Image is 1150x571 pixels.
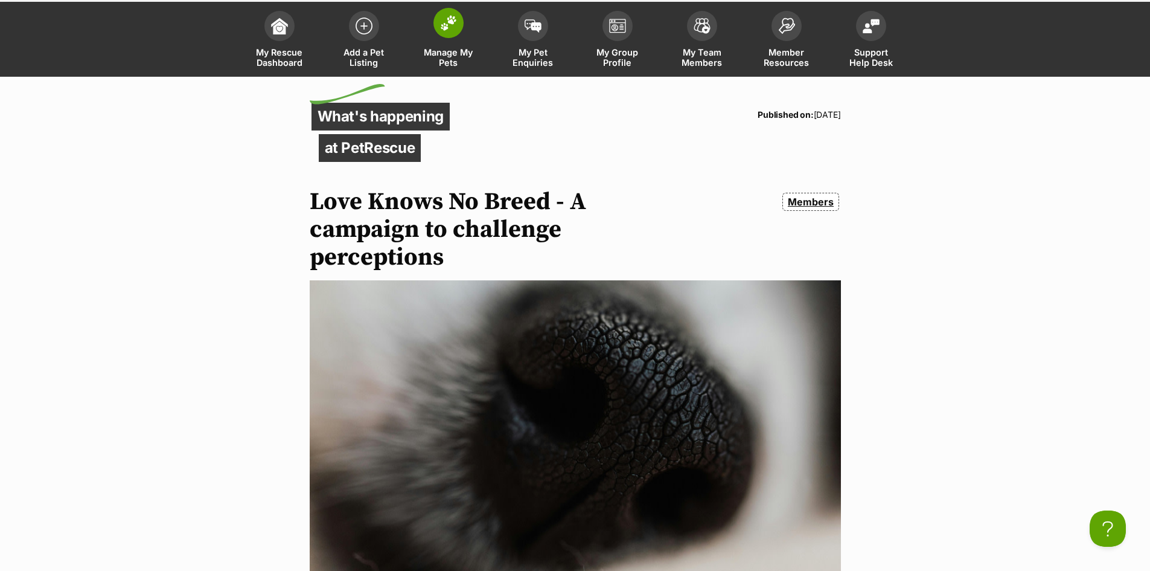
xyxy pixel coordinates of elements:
img: help-desk-icon-fdf02630f3aa405de69fd3d07c3f3aa587a6932b1a1747fa1d2bba05be0121f9.svg [863,19,880,33]
img: team-members-icon-5396bd8760b3fe7c0b43da4ab00e1e3bb1a5d9ba89233759b79545d2d3fc5d0d.svg [694,18,711,34]
img: manage-my-pets-icon-02211641906a0b7f246fdf0571729dbe1e7629f14944591b6c1af311fb30b64b.svg [440,15,457,31]
span: My Rescue Dashboard [252,47,307,68]
a: My Team Members [660,5,744,77]
a: My Rescue Dashboard [237,5,322,77]
img: add-pet-listing-icon-0afa8454b4691262ce3f59096e99ab1cd57d4a30225e0717b998d2c9b9846f56.svg [356,18,372,34]
strong: Published on: [758,109,813,120]
img: dashboard-icon-eb2f2d2d3e046f16d808141f083e7271f6b2e854fb5c12c21221c1fb7104beca.svg [271,18,288,34]
span: Add a Pet Listing [337,47,391,68]
a: My Pet Enquiries [491,5,575,77]
a: Member Resources [744,5,829,77]
img: member-resources-icon-8e73f808a243e03378d46382f2149f9095a855e16c252ad45f914b54edf8863c.svg [778,18,795,34]
a: Support Help Desk [829,5,913,77]
p: at PetRescue [319,134,421,162]
h1: Love Knows No Breed - A campaign to challenge perceptions [310,188,655,271]
a: Add a Pet Listing [322,5,406,77]
img: group-profile-icon-3fa3cf56718a62981997c0bc7e787c4b2cf8bcc04b72c1350f741eb67cf2f40e.svg [609,19,626,33]
a: Manage My Pets [406,5,491,77]
a: My Group Profile [575,5,660,77]
iframe: Help Scout Beacon - Open [1090,511,1126,547]
span: Manage My Pets [421,47,476,68]
p: What's happening [311,103,450,131]
img: decorative flick [310,84,385,105]
p: [DATE] [758,107,840,122]
span: My Group Profile [590,47,645,68]
span: My Team Members [675,47,729,68]
span: My Pet Enquiries [506,47,560,68]
a: Members [782,193,839,211]
span: Member Resources [759,47,814,68]
span: Support Help Desk [844,47,898,68]
img: pet-enquiries-icon-7e3ad2cf08bfb03b45e93fb7055b45f3efa6380592205ae92323e6603595dc1f.svg [525,19,541,33]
